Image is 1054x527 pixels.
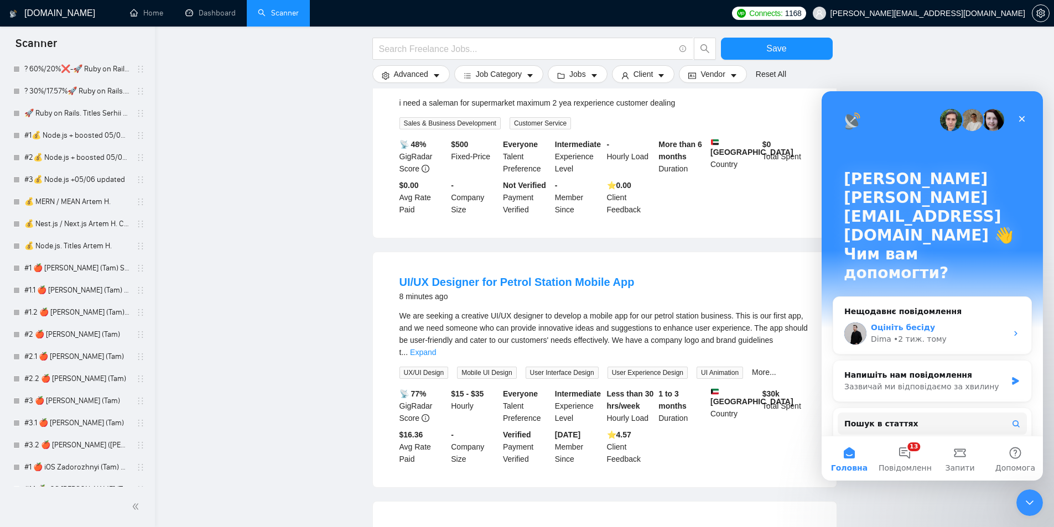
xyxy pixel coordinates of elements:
span: holder [136,264,145,273]
span: We are seeking a creative UI/UX designer to develop a mobile app for our petrol station business.... [399,311,808,357]
span: user [621,71,629,80]
div: Experience Level [553,138,605,175]
span: caret-down [433,71,440,80]
a: 💰 Nest.js / Next.js Artem H. CL02/07 changed [24,213,129,235]
span: search [694,44,715,54]
b: - [607,140,610,149]
div: i need a saleman for supermarket maximum 2 yea rexperience customer dealing [399,97,810,109]
a: dashboardDashboard [185,8,236,18]
img: 🇰🇼 [711,388,719,395]
div: Duration [656,388,708,424]
a: #1.1 🍎 iOS [PERSON_NAME] (Tam) 02/08 [24,478,129,500]
b: Not Verified [503,181,546,190]
a: #2.2 🍎 [PERSON_NAME] (Tam) [24,368,129,390]
div: Hourly Load [605,388,657,424]
button: folderJobscaret-down [548,65,608,83]
div: Avg Rate Paid [397,429,449,465]
a: 🚀 Ruby on Rails. Titles Serhii V. 14/08 [24,102,129,124]
button: Save [721,38,833,60]
a: #2.1 🍎 [PERSON_NAME] (Tam) [24,346,129,368]
a: #1 🍎 [PERSON_NAME] (Tam) Smart Boost 25 [24,257,129,279]
span: Save [766,41,786,55]
div: Company Size [449,179,501,216]
a: ? 60%/20%❌-🚀 Ruby on Rails. Serhii V 23/09 [24,58,129,80]
div: Payment Verified [501,429,553,465]
b: Intermediate [555,389,601,398]
div: Experience Level [553,388,605,424]
span: Mobile UI Design [457,367,516,379]
span: holder [136,308,145,317]
span: caret-down [526,71,534,80]
a: ? 30%/17.57%🚀 Ruby on Rails. Serhii V 13/08 [24,80,129,102]
div: Total Spent [760,138,812,175]
span: info-circle [422,414,429,422]
b: Everyone [503,389,538,398]
b: $0.00 [399,181,419,190]
span: holder [136,87,145,96]
button: idcardVendorcaret-down [679,65,746,83]
a: #3.2 🍎 [PERSON_NAME] ([PERSON_NAME]) [24,434,129,456]
span: caret-down [657,71,665,80]
span: holder [136,286,145,295]
span: User Experience Design [608,367,688,379]
span: Advanced [394,68,428,80]
a: #1.1 🍎 [PERSON_NAME] (Tam) Smart Boost 25 [24,279,129,301]
span: idcard [688,71,696,80]
span: Jobs [569,68,586,80]
span: UX/UI Design [399,367,449,379]
div: Total Spent [760,388,812,424]
input: Search Freelance Jobs... [379,42,674,56]
iframe: Intercom live chat [822,91,1043,481]
div: Member Since [553,179,605,216]
span: folder [557,71,565,80]
b: More than 6 months [658,140,702,161]
a: 💰 MERN / MEAN Artem H. [24,191,129,213]
a: #3.1 🍎 [PERSON_NAME] (Tam) [24,412,129,434]
span: holder [136,242,145,251]
a: #3 🍎 [PERSON_NAME] (Tam) [24,390,129,412]
button: userClientcaret-down [612,65,675,83]
b: - [451,181,454,190]
span: caret-down [590,71,598,80]
b: [GEOGRAPHIC_DATA] [710,388,793,406]
div: Talent Preference [501,388,553,424]
a: setting [1032,9,1050,18]
span: holder [136,197,145,206]
div: Duration [656,138,708,175]
div: Member Since [553,429,605,465]
span: info-circle [422,165,429,173]
span: holder [136,485,145,494]
span: holder [136,330,145,339]
button: settingAdvancedcaret-down [372,65,450,83]
a: #3💰 Node.js +05/06 updated [24,169,129,191]
span: holder [136,153,145,162]
a: searchScanner [258,8,299,18]
b: $16.36 [399,430,423,439]
span: holder [136,374,145,383]
b: $ 0 [762,140,771,149]
div: Company Size [449,429,501,465]
img: upwork-logo.png [737,9,746,18]
span: Vendor [700,68,725,80]
button: search [694,38,716,60]
a: More... [752,368,776,377]
span: Sales & Business Development [399,117,501,129]
a: UI/UX Designer for Petrol Station Mobile App [399,276,635,288]
b: 📡 77% [399,389,427,398]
